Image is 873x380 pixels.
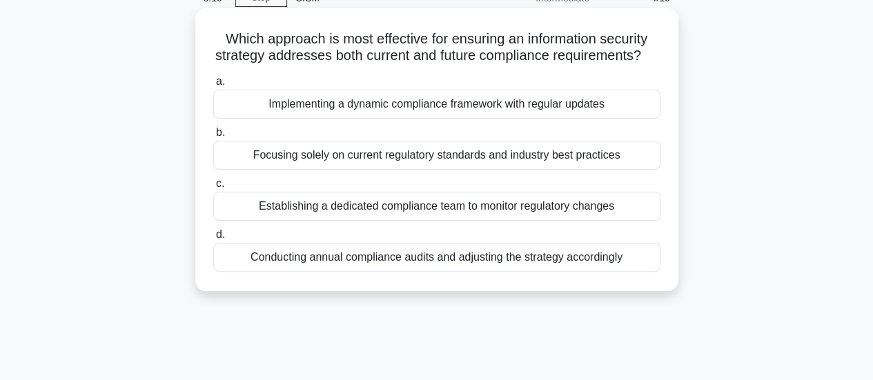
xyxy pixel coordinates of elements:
[213,90,660,119] div: Implementing a dynamic compliance framework with regular updates
[216,75,225,87] span: a.
[213,141,660,170] div: Focusing solely on current regulatory standards and industry best practices
[212,30,662,65] h5: Which approach is most effective for ensuring an information security strategy addresses both cur...
[216,228,225,240] span: d.
[213,192,660,221] div: Establishing a dedicated compliance team to monitor regulatory changes
[216,177,224,189] span: c.
[216,126,225,138] span: b.
[213,243,660,272] div: Conducting annual compliance audits and adjusting the strategy accordingly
